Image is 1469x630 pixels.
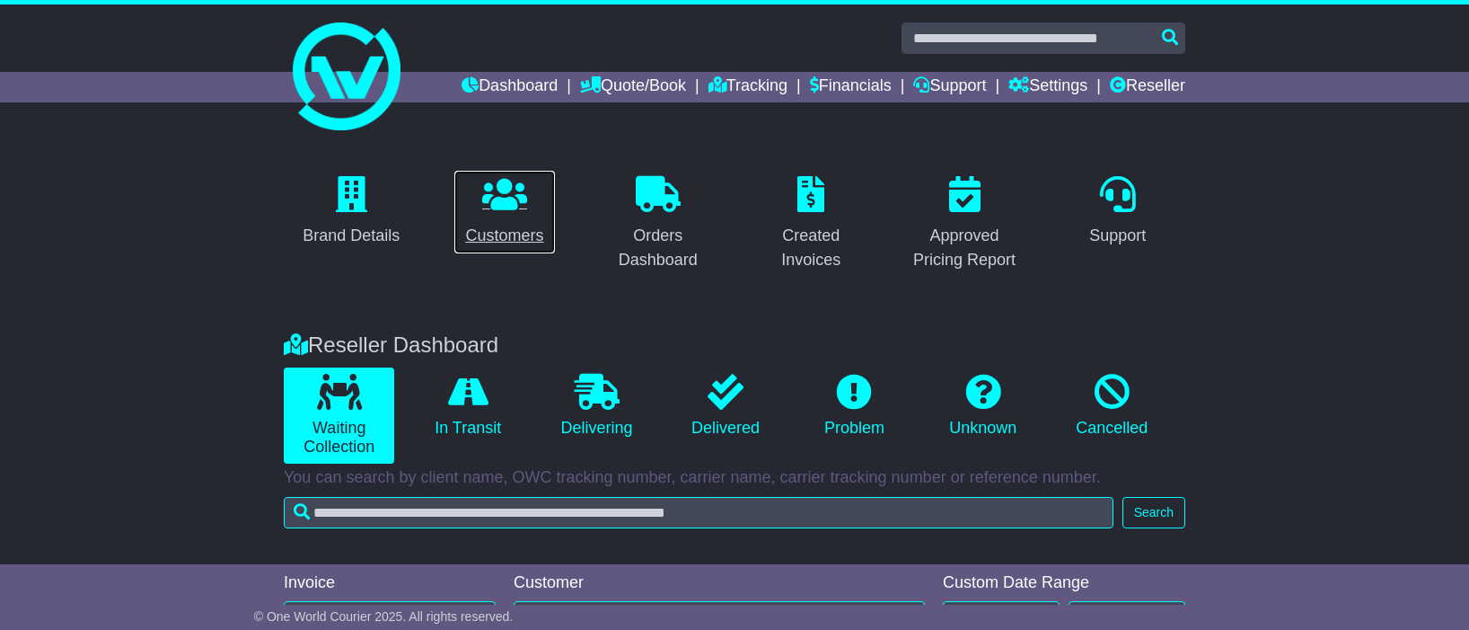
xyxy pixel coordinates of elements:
p: You can search by client name, OWC tracking number, carrier name, carrier tracking number or refe... [284,468,1185,488]
a: Approved Pricing Report [897,170,1033,279]
div: Invoice [284,573,496,593]
a: Tracking [708,72,787,102]
div: Created Invoices [755,224,867,272]
a: In Transit [412,368,523,445]
div: Approved Pricing Report [909,224,1021,272]
span: © One World Courier 2025. All rights reserved. [254,609,514,624]
a: Quote/Book [580,72,686,102]
a: Support [1078,170,1157,254]
div: Reseller Dashboard [275,333,1194,359]
a: Brand Details [291,170,411,254]
a: Waiting Collection [284,368,394,464]
div: Orders Dashboard [602,224,714,272]
a: Support [913,72,986,102]
div: Brand Details [303,224,400,248]
div: Customer [514,573,925,593]
button: Search [1122,497,1185,528]
div: Support [1089,224,1146,248]
a: Delivering [541,368,652,445]
div: Custom Date Range [943,573,1185,593]
a: Customers [453,170,555,254]
a: Orders Dashboard [590,170,726,279]
a: Dashboard [462,72,558,102]
a: Problem [799,368,910,445]
a: Reseller [1110,72,1185,102]
a: Delivered [670,368,780,445]
a: Unknown [928,368,1038,445]
a: Created Invoices [743,170,879,279]
a: Cancelled [1057,368,1167,445]
a: Financials [810,72,892,102]
a: Settings [1008,72,1087,102]
div: Customers [465,224,543,248]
